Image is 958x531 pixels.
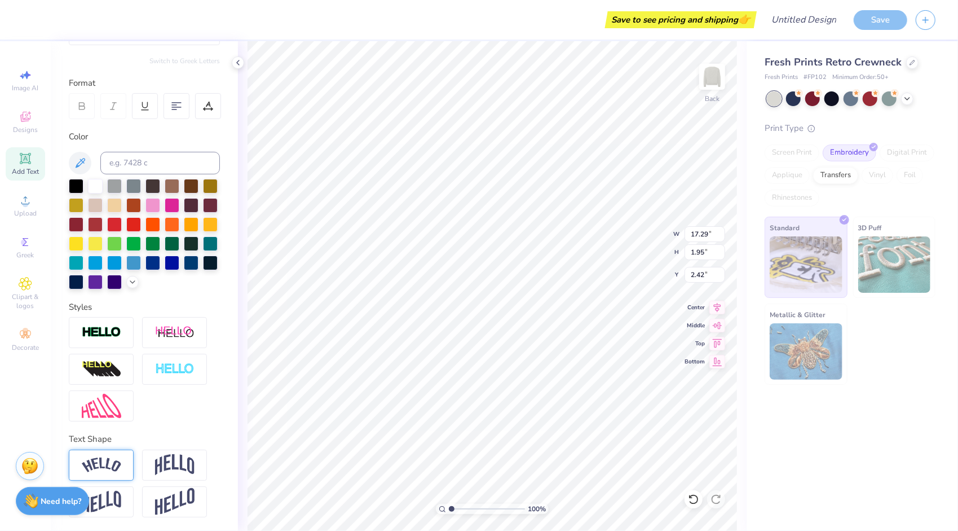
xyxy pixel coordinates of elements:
[69,77,221,90] div: Format
[685,322,705,330] span: Middle
[765,55,902,69] span: Fresh Prints Retro Crewneck
[82,491,121,513] img: Flag
[765,73,798,82] span: Fresh Prints
[738,12,750,26] span: 👉
[528,504,546,514] span: 100 %
[6,292,45,310] span: Clipart & logos
[685,304,705,311] span: Center
[82,361,121,379] img: 3d Illusion
[858,222,882,234] span: 3D Puff
[155,488,195,516] img: Rise
[13,125,38,134] span: Designs
[765,122,935,135] div: Print Type
[770,309,825,321] span: Metallic & Glitter
[17,251,34,260] span: Greek
[12,167,39,176] span: Add Text
[12,343,39,352] span: Decorate
[100,152,220,174] input: e.g. 7428 c
[69,433,220,446] div: Text Shape
[155,454,195,476] img: Arch
[82,326,121,339] img: Stroke
[82,394,121,418] img: Free Distort
[770,236,842,293] img: Standard
[762,8,845,31] input: Untitled Design
[862,167,893,184] div: Vinyl
[701,65,723,88] img: Back
[149,56,220,65] button: Switch to Greek Letters
[823,144,876,161] div: Embroidery
[685,358,705,366] span: Bottom
[685,340,705,348] span: Top
[858,236,931,293] img: 3D Puff
[897,167,923,184] div: Foil
[14,209,37,218] span: Upload
[770,222,800,234] span: Standard
[832,73,889,82] span: Minimum Order: 50 +
[765,144,819,161] div: Screen Print
[12,84,39,93] span: Image AI
[880,144,934,161] div: Digital Print
[155,326,195,340] img: Shadow
[155,363,195,376] img: Negative Space
[608,11,754,28] div: Save to see pricing and shipping
[41,496,82,507] strong: Need help?
[765,167,810,184] div: Applique
[69,301,220,314] div: Styles
[82,458,121,473] img: Arc
[804,73,827,82] span: # FP102
[813,167,858,184] div: Transfers
[705,94,719,104] div: Back
[770,323,842,380] img: Metallic & Glitter
[69,130,220,143] div: Color
[765,190,819,207] div: Rhinestones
